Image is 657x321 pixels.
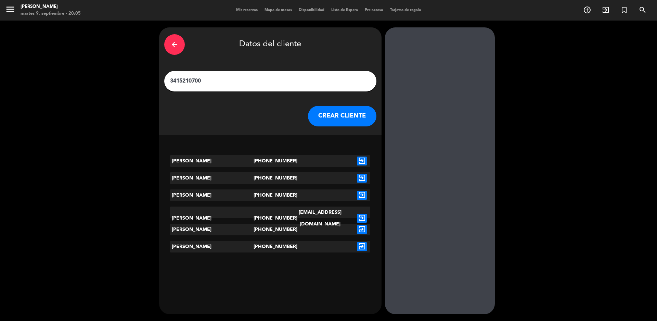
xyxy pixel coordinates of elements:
div: [PERSON_NAME] [170,241,254,252]
input: Escriba nombre, correo electrónico o número de teléfono... [169,76,371,86]
div: [PHONE_NUMBER] [254,155,287,167]
div: [PHONE_NUMBER] [254,224,287,235]
i: search [639,6,647,14]
div: [PERSON_NAME] [170,207,254,230]
i: arrow_back [170,40,179,49]
div: [PHONE_NUMBER] [254,207,287,230]
i: exit_to_app [357,225,367,234]
span: Disponibilidad [295,8,328,12]
div: [PERSON_NAME] [170,224,254,235]
div: [PHONE_NUMBER] [254,241,287,252]
div: [PHONE_NUMBER] [254,189,287,201]
span: Tarjetas de regalo [387,8,425,12]
i: exit_to_app [357,242,367,251]
button: menu [5,4,15,17]
i: turned_in_not [620,6,628,14]
div: [PHONE_NUMBER] [254,172,287,184]
i: exit_to_app [357,157,367,165]
div: [EMAIL_ADDRESS][DOMAIN_NAME] [287,207,353,230]
div: [PERSON_NAME] [21,3,81,10]
span: Pre-acceso [361,8,387,12]
div: [PERSON_NAME] [170,172,254,184]
span: Lista de Espera [328,8,361,12]
i: exit_to_app [357,191,367,200]
i: add_circle_outline [583,6,591,14]
button: CREAR CLIENTE [308,106,376,126]
div: [PERSON_NAME] [170,155,254,167]
i: exit_to_app [602,6,610,14]
div: [PERSON_NAME] [170,189,254,201]
div: Datos del cliente [164,33,376,57]
i: exit_to_app [357,214,367,223]
i: exit_to_app [357,174,367,183]
i: menu [5,4,15,14]
div: martes 9. septiembre - 20:05 [21,10,81,17]
span: Mis reservas [233,8,261,12]
span: Mapa de mesas [261,8,295,12]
